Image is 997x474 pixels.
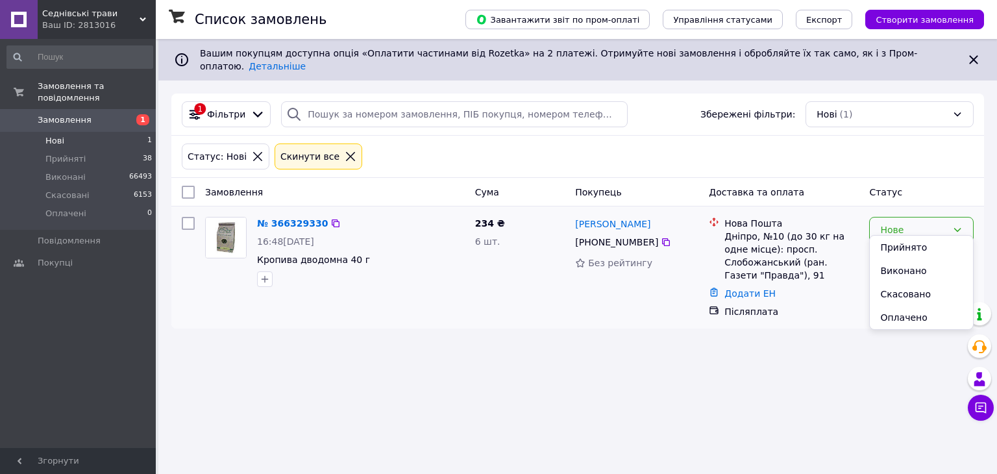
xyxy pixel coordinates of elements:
div: Ваш ID: 2813016 [42,19,156,31]
span: Замовлення [38,114,92,126]
a: Детальніше [249,61,306,71]
span: Покупці [38,257,73,269]
div: Нова Пошта [724,217,859,230]
li: Виконано [870,259,973,282]
span: Створити замовлення [876,15,974,25]
input: Пошук за номером замовлення, ПІБ покупця, номером телефону, Email, номером накладної [281,101,627,127]
span: Нові [817,108,837,121]
span: 1 [136,114,149,125]
a: Створити замовлення [852,14,984,24]
span: Виконані [45,171,86,183]
span: 6 шт. [475,236,500,247]
span: Управління статусами [673,15,772,25]
span: Фільтри [207,108,245,121]
span: Прийняті [45,153,86,165]
span: 0 [147,208,152,219]
span: 6153 [134,190,152,201]
span: (1) [840,109,853,119]
li: Прийнято [870,236,973,259]
div: Дніпро, №10 (до 30 кг на одне місце): просп. Слобожанський (ран. Газети "Правда"), 91 [724,230,859,282]
a: Кропива дводомна 40 г [257,255,370,265]
span: Доставка та оплата [709,187,804,197]
span: Статус [869,187,902,197]
span: Оплачені [45,208,86,219]
span: Повідомлення [38,235,101,247]
button: Експорт [796,10,853,29]
span: 234 ₴ [475,218,505,229]
a: Фото товару [205,217,247,258]
li: Скасовано [870,282,973,306]
span: 1 [147,135,152,147]
span: Збережені фільтри: [700,108,795,121]
button: Управління статусами [663,10,783,29]
button: Завантажити звіт по пром-оплаті [465,10,650,29]
span: Скасовані [45,190,90,201]
span: 66493 [129,171,152,183]
span: Вашим покупцям доступна опція «Оплатити частинами від Rozetka» на 2 платежі. Отримуйте нові замов... [200,48,917,71]
span: 16:48[DATE] [257,236,314,247]
a: [PERSON_NAME] [575,218,650,231]
h1: Список замовлень [195,12,326,27]
span: Седнівські трави [42,8,140,19]
input: Пошук [6,45,153,69]
span: Замовлення та повідомлення [38,81,156,104]
span: Експорт [806,15,843,25]
div: Післяплата [724,305,859,318]
div: Cкинути все [278,149,342,164]
span: [PHONE_NUMBER] [575,237,658,247]
span: Cума [475,187,499,197]
button: Чат з покупцем [968,395,994,421]
span: 38 [143,153,152,165]
div: Статус: Нові [185,149,249,164]
span: Замовлення [205,187,263,197]
span: Завантажити звіт по пром-оплаті [476,14,639,25]
img: Фото товару [206,218,246,258]
a: № 366329330 [257,218,328,229]
span: Без рейтингу [588,258,652,268]
span: Покупець [575,187,621,197]
li: Оплачено [870,306,973,329]
div: Нове [880,223,947,237]
a: Додати ЕН [724,288,776,299]
span: Нові [45,135,64,147]
button: Створити замовлення [865,10,984,29]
